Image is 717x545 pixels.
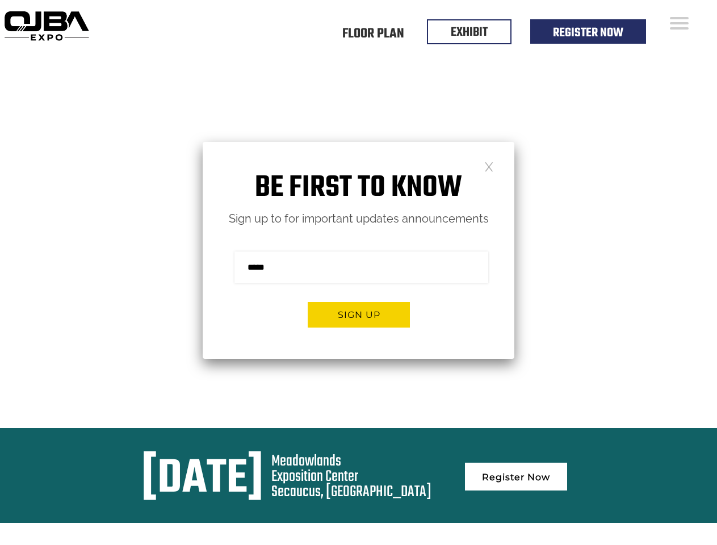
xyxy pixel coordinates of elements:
p: Sign up to for important updates announcements [203,209,514,229]
h1: Be first to know [203,170,514,206]
button: Sign up [308,302,410,328]
div: [DATE] [141,454,263,506]
a: Register Now [465,463,567,491]
div: Meadowlands Exposition Center Secaucus, [GEOGRAPHIC_DATA] [271,454,431,500]
a: Register Now [553,23,623,43]
a: EXHIBIT [451,23,488,42]
a: Close [484,161,494,171]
